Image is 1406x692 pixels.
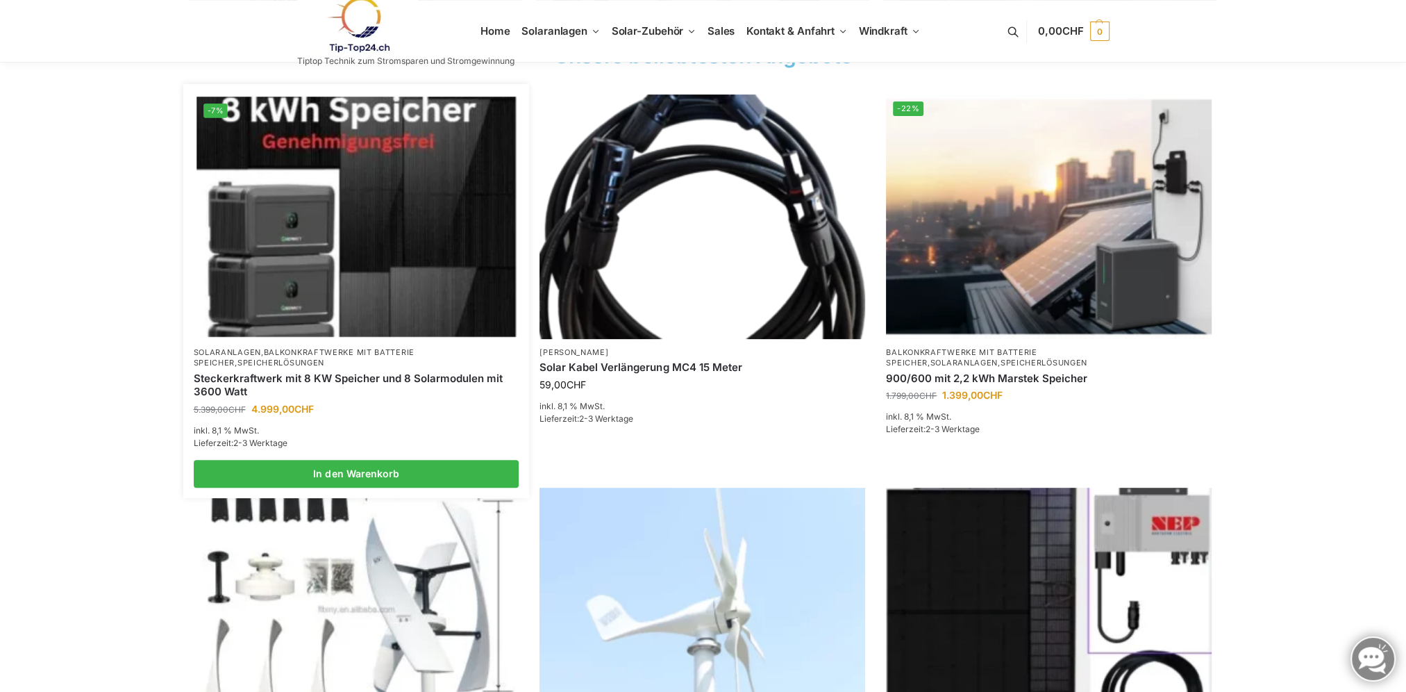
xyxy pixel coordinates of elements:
[233,438,287,448] span: 2-3 Werktage
[251,403,314,415] bdi: 4.999,00
[567,379,586,390] span: CHF
[196,97,516,336] img: Home 5
[1090,22,1110,41] span: 0
[886,347,1037,368] a: Balkonkraftwerke mit Batterie Speicher
[983,389,1003,401] span: CHF
[919,390,937,401] span: CHF
[746,24,835,38] span: Kontakt & Anfahrt
[297,57,514,65] p: Tiptop Technik zum Stromsparen und Stromgewinnung
[886,347,1212,369] p: , ,
[579,413,633,424] span: 2-3 Werktage
[194,347,261,357] a: Solaranlagen
[926,424,980,434] span: 2-3 Werktage
[194,347,519,369] p: , ,
[196,97,516,336] a: -7%Steckerkraftwerk mit 8 KW Speicher und 8 Solarmodulen mit 3600 Watt
[539,400,865,413] p: inkl. 8,1 % MwSt.
[1038,24,1083,38] span: 0,00
[294,403,314,415] span: CHF
[539,347,608,357] a: [PERSON_NAME]
[1038,10,1109,52] a: 0,00CHF 0
[539,413,633,424] span: Lieferzeit:
[612,24,684,38] span: Solar-Zubehör
[886,94,1212,339] a: -22%Balkonkraftwerk mit Marstek Speicher
[708,24,735,38] span: Sales
[886,424,980,434] span: Lieferzeit:
[539,361,865,374] a: Solar Kabel Verlängerung MC4 15 Meter
[194,438,287,448] span: Lieferzeit:
[237,358,324,368] a: Speicherlösungen
[194,425,519,437] p: inkl. 8,1 % MwSt.
[1001,358,1087,368] a: Speicherlösungen
[228,404,246,415] span: CHF
[1062,24,1084,38] span: CHF
[859,24,907,38] span: Windkraft
[886,411,1212,423] p: inkl. 8,1 % MwSt.
[930,358,998,368] a: Solaranlagen
[886,390,937,401] bdi: 1.799,00
[521,24,587,38] span: Solaranlagen
[539,94,865,339] a: Solar-Verlängerungskabel
[194,347,415,368] a: Balkonkraftwerke mit Batterie Speicher
[886,372,1212,386] a: 900/600 mit 2,2 kWh Marstek Speicher
[886,94,1212,339] img: Home 7
[194,372,519,399] a: Steckerkraftwerk mit 8 KW Speicher und 8 Solarmodulen mit 3600 Watt
[539,379,586,390] bdi: 59,00
[194,460,519,488] a: In den Warenkorb legen: „Steckerkraftwerk mit 8 KW Speicher und 8 Solarmodulen mit 3600 Watt“
[539,94,865,339] img: Home 6
[190,45,1217,66] h2: Unsere beliebtesten Angebote
[194,404,246,415] bdi: 5.399,00
[942,389,1003,401] bdi: 1.399,00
